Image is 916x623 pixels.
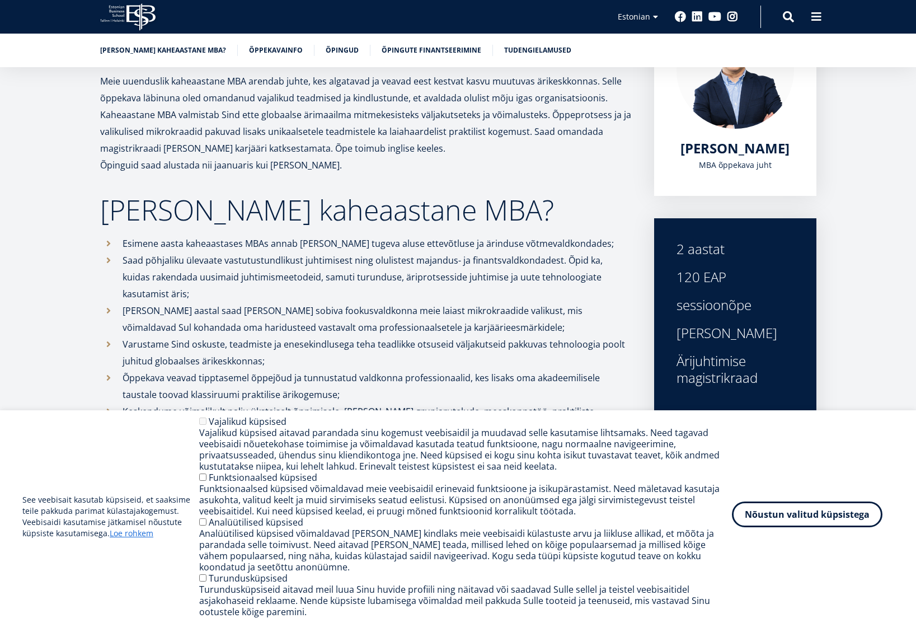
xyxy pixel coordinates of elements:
p: Keskendume võimalikult palju üksteiselt õppimisele, [PERSON_NAME] grupiarutelude, meeskonnatöö, p... [123,403,632,453]
p: Esimene aasta kaheaastases MBAs annab [PERSON_NAME] tugeva aluse ettevõtluse ja ärinduse võtmeval... [123,235,632,252]
div: Turundusküpsiseid aitavad meil luua Sinu huvide profiili ning näitavad või saadavad Sulle sellel ... [199,584,732,617]
div: Funktsionaalsed küpsised võimaldavad meie veebisaidil erinevaid funktsioone ja isikupärastamist. ... [199,483,732,517]
p: Meie uuenduslik kaheaastane MBA arendab juhte, kes algatavad ja veavad eest kestvat kasvu muutuva... [100,73,632,157]
span: [PERSON_NAME] [680,139,790,157]
label: Vajalikud küpsised [209,415,286,428]
p: [PERSON_NAME] aastal saad [PERSON_NAME] sobiva fookusvaldkonna meie laiast mikrokraadide valikust... [123,302,632,336]
h2: [PERSON_NAME] kaheaastane MBA? [100,196,632,224]
input: Tehnoloogia ja innovatsiooni juhtimine (MBA) [3,139,10,147]
input: Kaheaastane MBA [3,125,10,132]
div: MBA õppekava juht [677,157,794,174]
div: Ärijuhtimise magistrikraad [677,353,794,386]
label: Analüütilised küpsised [209,516,303,528]
div: [PERSON_NAME] [677,325,794,341]
a: Instagram [727,11,738,22]
p: See veebisait kasutab küpsiseid, et saaksime teile pakkuda parimat külastajakogemust. Veebisaidi ... [22,494,199,539]
span: Tehnoloogia ja innovatsiooni juhtimine (MBA) [13,139,165,149]
div: 120 EAP [677,269,794,285]
input: Üheaastane eestikeelne MBA [3,110,10,118]
a: Õpingute finantseerimine [382,45,481,56]
a: [PERSON_NAME] kaheaastane MBA? [100,45,226,56]
div: Analüütilised küpsised võimaldavad [PERSON_NAME] kindlaks meie veebisaidi külastuste arvu ja liik... [199,528,732,573]
button: Nõustun valitud küpsistega [732,502,882,527]
a: Tudengielamused [504,45,571,56]
p: Saad põhjaliku ülevaate vastutustundlikust juhtimisest ning olulistest majandus- ja finantsvaldko... [123,252,632,302]
label: Turundusküpsised [209,572,288,584]
p: Varustame Sind oskuste, teadmiste ja enesekindlusega teha teadlikke otsuseid väljakutseid pakkuva... [123,336,632,369]
label: Funktsionaalsed küpsised [209,471,317,484]
a: Õppekavainfo [249,45,303,56]
div: Vajalikud küpsised aitavad parandada sinu kogemust veebisaidil ja muudavad selle kasutamise lihts... [199,427,732,472]
a: Youtube [708,11,721,22]
div: 2 aastat [677,241,794,257]
div: sessioonõpe [677,297,794,313]
a: Linkedin [692,11,703,22]
a: Loe rohkem [110,528,153,539]
a: [PERSON_NAME] [680,140,790,157]
span: Perekonnanimi [266,1,317,11]
img: Marko Rillo [677,11,794,129]
a: Õpingud [326,45,359,56]
p: Õpinguid saad alustada nii jaanuaris kui [PERSON_NAME]. [100,157,632,174]
span: Kaheaastane MBA [13,124,73,134]
p: Saa uue põlvkonna ärijuhiks! [677,409,794,425]
p: Õppekava veavad tipptasemel õppejõud ja tunnustatud valdkonna professionaalid, kes lisaks oma aka... [123,369,632,403]
a: Facebook [675,11,686,22]
span: Üheaastane eestikeelne MBA [13,110,109,120]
